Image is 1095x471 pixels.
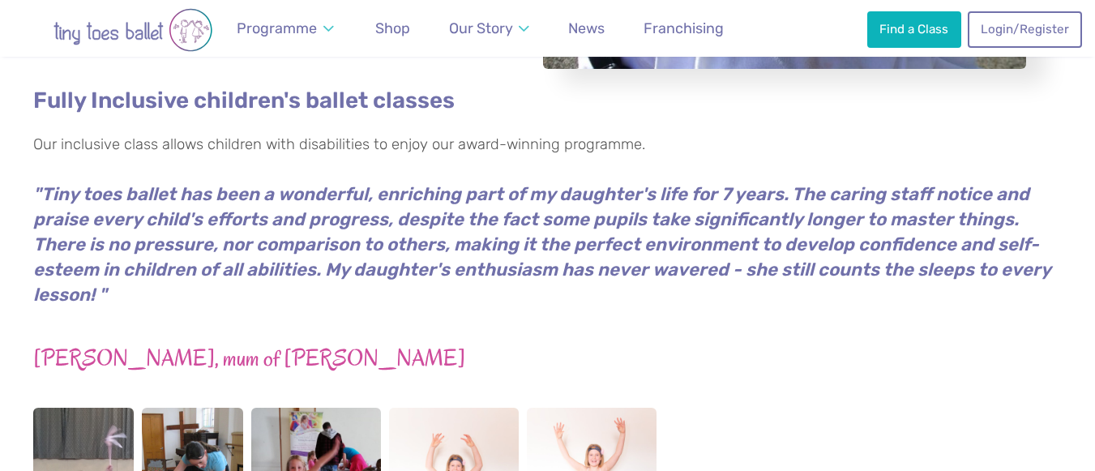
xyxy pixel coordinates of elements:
span: Programme [237,19,317,36]
span: News [568,19,605,36]
a: Shop [368,11,417,47]
img: tiny toes ballet [19,8,246,52]
span: Shop [375,19,410,36]
h3: [PERSON_NAME], mum of [PERSON_NAME] [33,344,1063,374]
a: Find a Class [867,11,961,47]
a: Franchising [636,11,731,47]
a: Login/Register [968,11,1081,47]
a: Programme [229,11,341,47]
p: Our inclusive class allows children with disabilities to enjoy our award-winning programme. [33,134,1063,156]
a: News [561,11,612,47]
span: Franchising [644,19,724,36]
h2: Fully Inclusive children's ballet classes [33,85,1063,117]
span: Our Story [449,19,513,36]
a: Our Story [442,11,537,47]
em: "Tiny toes ballet has been a wonderful, enriching part of my daughter's life for 7 years. The car... [33,183,1050,306]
